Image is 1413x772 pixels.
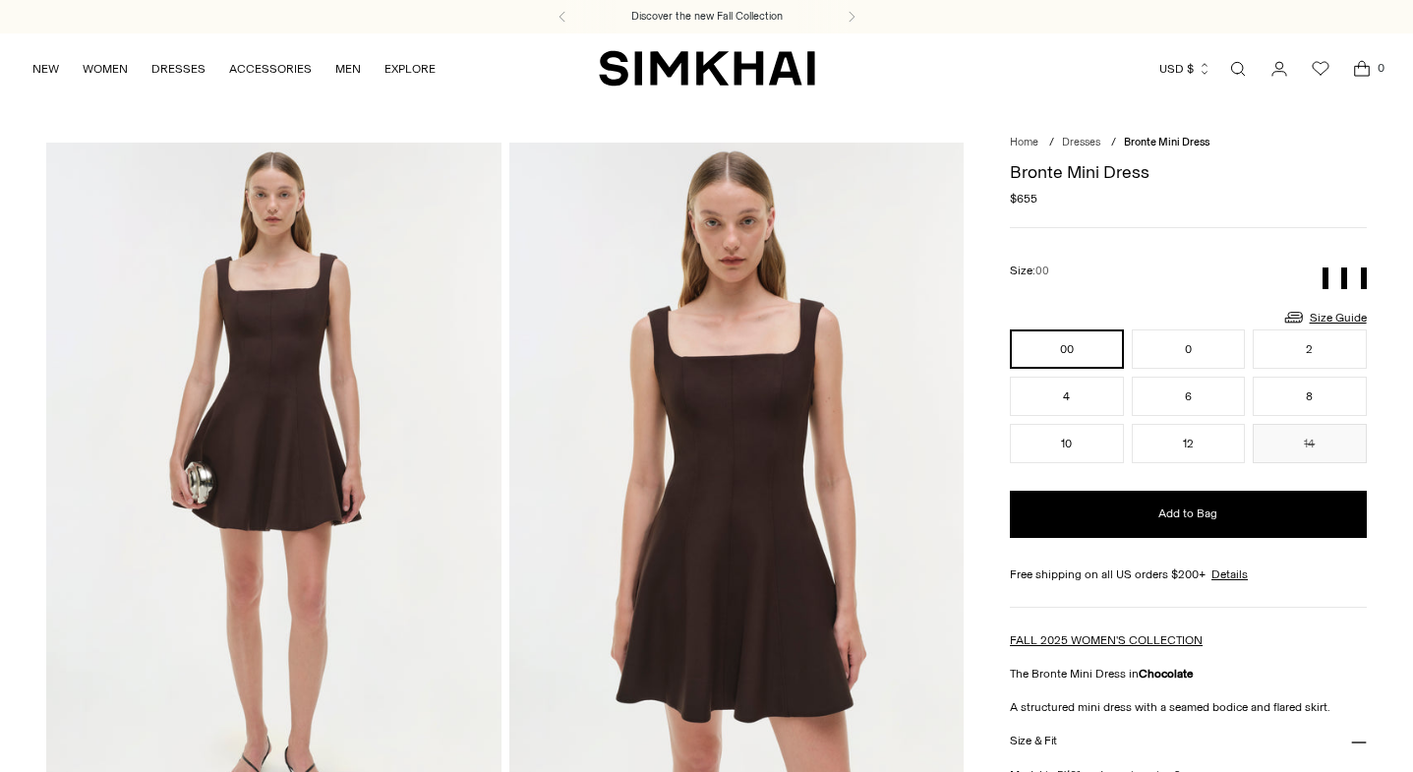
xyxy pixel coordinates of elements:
[1010,329,1124,369] button: 00
[1253,377,1367,416] button: 8
[1301,49,1340,89] a: Wishlist
[1010,424,1124,463] button: 10
[1010,163,1367,181] h1: Bronte Mini Dress
[1372,59,1389,77] span: 0
[1132,329,1246,369] button: 0
[1132,424,1246,463] button: 12
[83,47,128,90] a: WOMEN
[1253,329,1367,369] button: 2
[1062,136,1100,148] a: Dresses
[1282,305,1367,329] a: Size Guide
[1218,49,1258,89] a: Open search modal
[1010,190,1037,208] span: $655
[1124,136,1209,148] span: Bronte Mini Dress
[1158,505,1217,522] span: Add to Bag
[1010,633,1203,647] a: FALL 2025 WOMEN'S COLLECTION
[151,47,206,90] a: DRESSES
[1010,665,1367,683] p: The Bronte Mini Dress in
[1010,262,1049,280] label: Size:
[32,47,59,90] a: NEW
[1342,49,1382,89] a: Open cart modal
[1010,735,1057,747] h3: Size & Fit
[1010,377,1124,416] button: 4
[1010,136,1038,148] a: Home
[1132,377,1246,416] button: 6
[1010,491,1367,538] button: Add to Bag
[631,9,783,25] a: Discover the new Fall Collection
[384,47,436,90] a: EXPLORE
[599,49,815,88] a: SIMKHAI
[1049,135,1054,151] div: /
[1010,698,1367,716] p: A structured mini dress with a seamed bodice and flared skirt.
[1211,565,1248,583] a: Details
[1111,135,1116,151] div: /
[1139,667,1194,681] strong: Chocolate
[229,47,312,90] a: ACCESSORIES
[1035,265,1049,277] span: 00
[1260,49,1299,89] a: Go to the account page
[1010,565,1367,583] div: Free shipping on all US orders $200+
[1159,47,1211,90] button: USD $
[1010,716,1367,766] button: Size & Fit
[1010,135,1367,151] nav: breadcrumbs
[335,47,361,90] a: MEN
[1253,424,1367,463] button: 14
